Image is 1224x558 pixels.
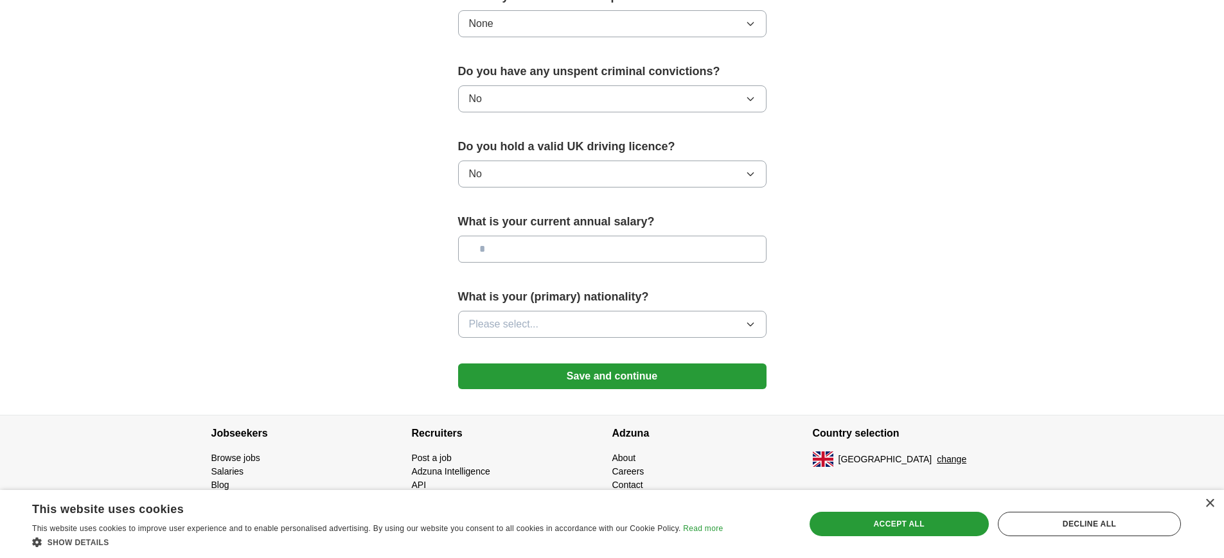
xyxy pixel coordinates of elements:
[458,161,767,187] button: No
[458,10,767,37] button: None
[469,16,493,31] span: None
[458,85,767,112] button: No
[469,166,482,182] span: No
[469,317,539,332] span: Please select...
[458,288,767,306] label: What is your (primary) nationality?
[612,480,643,490] a: Contact
[937,453,966,466] button: change
[211,453,260,463] a: Browse jobs
[683,524,723,533] a: Read more, opens a new window
[458,138,767,155] label: Do you hold a valid UK driving licence?
[469,91,482,107] span: No
[458,363,767,389] button: Save and continue
[211,480,229,490] a: Blog
[48,538,109,547] span: Show details
[813,415,1013,451] h4: Country selection
[612,466,644,476] a: Careers
[412,453,452,463] a: Post a job
[412,466,490,476] a: Adzuna Intelligence
[838,453,932,466] span: [GEOGRAPHIC_DATA]
[810,512,989,536] div: Accept all
[32,536,723,548] div: Show details
[412,480,427,490] a: API
[458,311,767,338] button: Please select...
[211,466,244,476] a: Salaries
[32,524,681,533] span: This website uses cookies to improve user experience and to enable personalised advertising. By u...
[32,498,691,517] div: This website uses cookies
[1205,499,1214,509] div: Close
[612,453,636,463] a: About
[998,512,1181,536] div: Decline all
[458,213,767,231] label: What is your current annual salary?
[813,451,833,467] img: UK flag
[458,63,767,80] label: Do you have any unspent criminal convictions?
